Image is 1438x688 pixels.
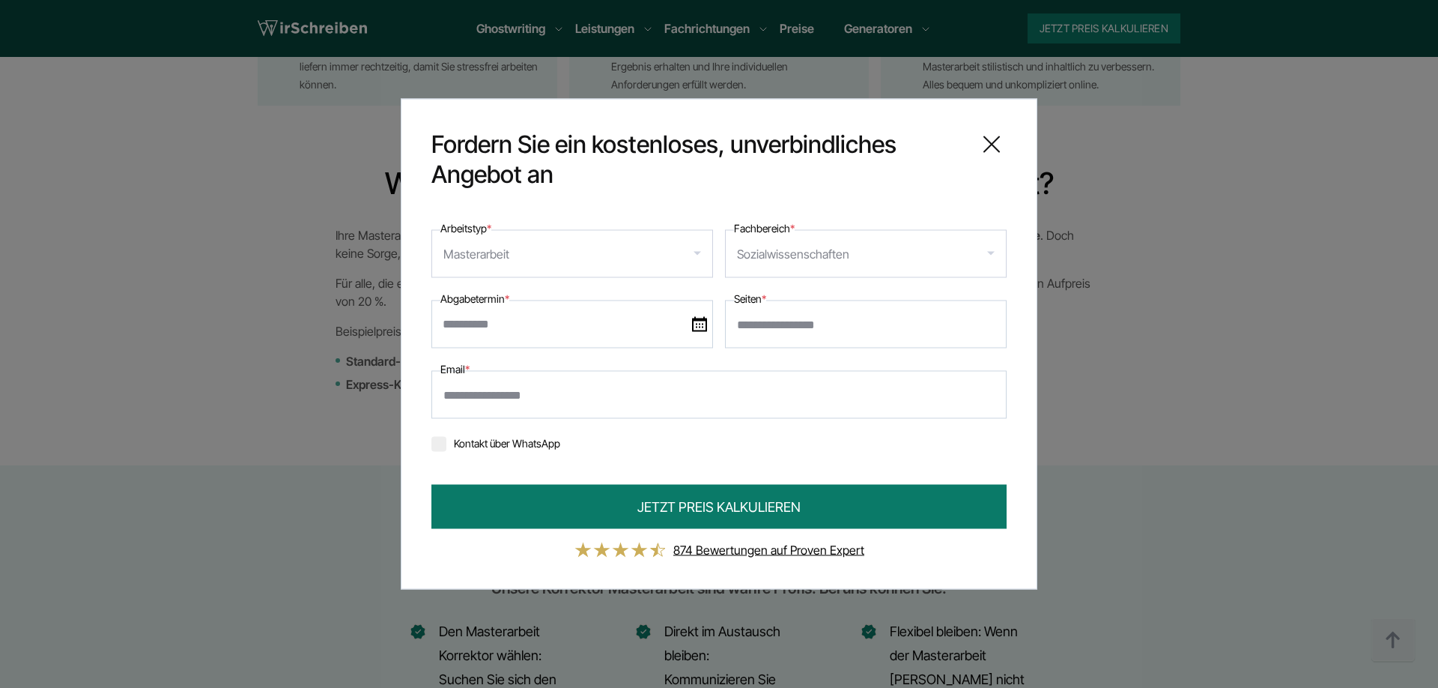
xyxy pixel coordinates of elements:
label: Abgabetermin [440,290,509,308]
div: Sozialwissenschaften [737,242,849,266]
button: JETZT PREIS KALKULIEREN [431,485,1007,529]
label: Arbeitstyp [440,220,491,238]
input: date [431,301,713,348]
img: date [692,317,707,332]
label: Fachbereich [734,220,795,238]
a: 874 Bewertungen auf Proven Expert [673,543,864,558]
span: Fordern Sie ein kostenloses, unverbindliches Angebot an [431,130,965,190]
label: Seiten [734,290,766,308]
span: JETZT PREIS KALKULIEREN [637,497,801,517]
label: Email [440,360,470,378]
label: Kontakt über WhatsApp [431,437,560,450]
div: Masterarbeit [443,242,509,266]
